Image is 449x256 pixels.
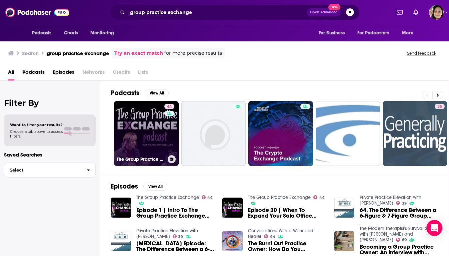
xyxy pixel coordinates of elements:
button: View All [145,89,169,97]
p: Saved Searches [4,152,96,158]
a: Try an exact match [114,49,163,57]
h3: The Group Practice Exchange [117,157,165,162]
span: Logged in as shelbyjanner [429,5,444,20]
img: The Burnt Out Practice Owner: How Do You Transition From Burnout To Visionary? with Maureen Werrb... [222,231,243,251]
a: 44 [202,195,213,199]
a: 44 [313,195,325,199]
h2: Episodes [111,182,138,191]
a: Show notifications dropdown [411,7,421,18]
a: Episode 20 | When To Expand Your Solo Office Space | The Group Practice Exchange [248,207,326,219]
img: Encore Episode: The Difference Between a 6-Figure & 7-Figure Group Practice Owner with Maureen We... [111,231,131,251]
h3: group practice exchange [47,50,109,56]
a: Podcasts [22,67,45,80]
a: 44The Group Practice Exchange [114,101,179,166]
h2: Podcasts [111,89,139,97]
a: Episode 1 | Intro To The Group Practice Exchange Podcast [136,207,215,219]
a: 39 [173,234,183,238]
a: 64. The Difference Between a 6-Figure & 7-Figure Group Practice Owner with Maureen Werrbach from ... [360,207,438,219]
a: Show notifications dropdown [394,7,405,18]
span: Networks [82,67,105,80]
h2: Filter By [4,98,96,108]
span: 60 [402,238,407,241]
a: The Group Practice Exchange [136,195,199,200]
button: View All [143,183,167,191]
button: Show profile menu [429,5,444,20]
input: Search podcasts, credits, & more... [127,7,307,18]
button: open menu [353,27,399,39]
button: Send feedback [405,50,438,56]
a: 35 [435,104,445,109]
a: Private Practice Elevation with Daniel Fava [360,195,421,206]
span: Credits [113,67,130,80]
span: Want to filter your results? [10,122,63,127]
span: Podcasts [32,28,52,38]
span: for more precise results [164,49,222,57]
span: 35 [437,103,442,110]
a: The Modern Therapist's Survival Guide with Curt Widhalm and Katie Vernoy [360,226,438,243]
a: 60 [396,238,407,242]
span: New [328,4,340,10]
a: EpisodesView All [111,182,167,191]
button: open menu [397,27,422,39]
span: The Burnt Out Practice Owner: How Do You Transition From Burnout To Visionary? with [PERSON_NAME]... [248,241,326,252]
span: Monitoring [90,28,114,38]
span: For Podcasters [357,28,389,38]
span: 44 [270,235,275,238]
a: 39 [396,201,407,205]
span: 64. The Difference Between a 6-Figure & 7-Figure Group Practice Owner with [PERSON_NAME] from The... [360,207,438,219]
span: Open Advanced [310,11,338,14]
button: open menu [86,27,123,39]
span: Lists [138,67,148,80]
img: Becoming a Group Practice Owner: An interview with Maureen Werrbach of The Group Practice Exchang... [334,231,355,252]
button: open menu [27,27,60,39]
span: Select [4,168,81,172]
a: 44 [164,104,174,109]
a: Becoming a Group Practice Owner: An interview with Maureen Werrbach of The Group Practice Exchang... [360,244,438,255]
button: open menu [314,27,353,39]
span: For Business [319,28,345,38]
span: 44 [167,103,172,110]
div: Open Intercom Messenger [426,220,442,236]
a: Episodes [53,67,74,80]
a: Conversations With a Wounded Healer [248,228,313,239]
a: Charts [60,27,82,39]
img: Episode 20 | When To Expand Your Solo Office Space | The Group Practice Exchange [222,198,243,218]
img: 64. The Difference Between a 6-Figure & 7-Figure Group Practice Owner with Maureen Werrbach from ... [334,198,355,218]
div: Search podcasts, credits, & more... [109,5,360,20]
button: Open AdvancedNew [307,8,341,16]
span: 44 [207,196,213,199]
span: Charts [64,28,78,38]
a: Private Practice Elevation with Daniel Fava [136,228,198,239]
a: The Group Practice Exchange [248,195,311,200]
span: Becoming a Group Practice Owner: An interview with [PERSON_NAME] of The Group Practice Exchange o... [360,244,438,255]
span: Choose a tab above to access filters. [10,129,63,139]
img: Podchaser - Follow, Share and Rate Podcasts [5,6,69,19]
img: User Profile [429,5,444,20]
a: All [8,67,14,80]
a: 44 [264,234,275,238]
a: PodcastsView All [111,89,169,97]
span: 39 [178,235,183,238]
h3: Search [22,50,39,56]
a: Encore Episode: The Difference Between a 6-Figure & 7-Figure Group Practice Owner with Maureen We... [136,241,215,252]
span: More [402,28,413,38]
a: The Burnt Out Practice Owner: How Do You Transition From Burnout To Visionary? with Maureen Werrb... [248,241,326,252]
a: 35 [383,101,447,166]
button: Select [4,163,96,178]
img: Episode 1 | Intro To The Group Practice Exchange Podcast [111,198,131,218]
span: 39 [402,202,407,205]
span: [MEDICAL_DATA] Episode: The Difference Between a 6-Figure & 7-Figure Group Practice Owner with [P... [136,241,215,252]
span: 44 [319,196,325,199]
